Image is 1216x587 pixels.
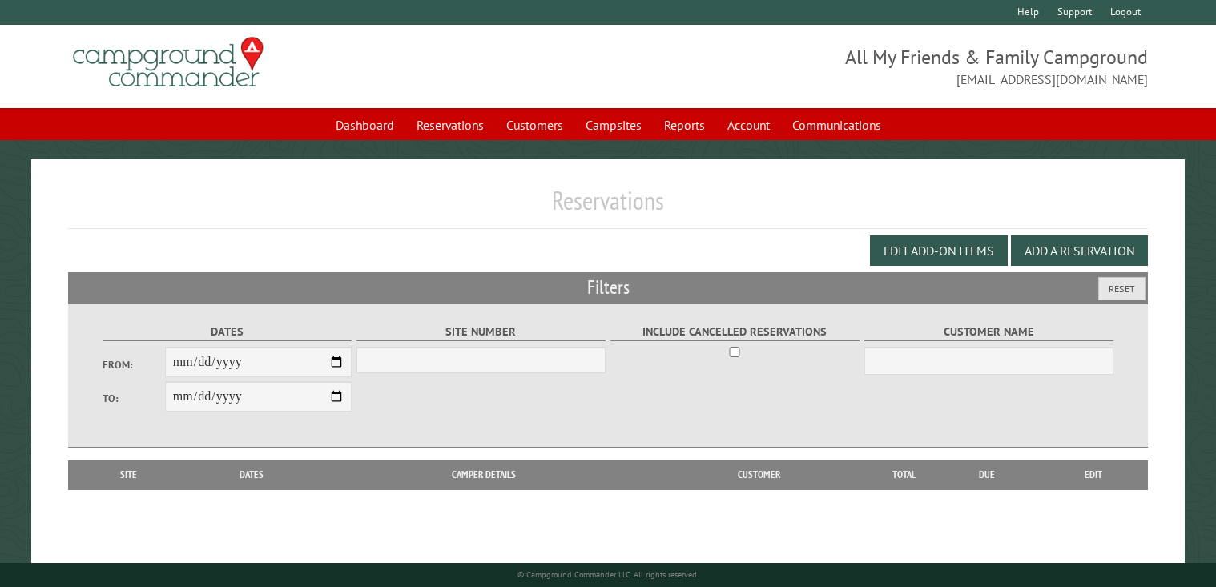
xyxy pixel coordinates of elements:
button: Edit Add-on Items [870,235,1008,266]
a: Communications [783,110,891,140]
label: Customer Name [864,323,1113,341]
th: Due [936,460,1038,489]
label: Dates [103,323,352,341]
label: To: [103,391,165,406]
label: From: [103,357,165,372]
label: Site Number [356,323,606,341]
small: © Campground Commander LLC. All rights reserved. [517,569,699,580]
label: Include Cancelled Reservations [610,323,860,341]
th: Dates [182,460,321,489]
th: Customer [646,460,872,489]
a: Reports [654,110,715,140]
th: Total [872,460,936,489]
span: All My Friends & Family Campground [EMAIL_ADDRESS][DOMAIN_NAME] [608,44,1148,89]
h2: Filters [68,272,1149,303]
button: Reset [1098,277,1146,300]
th: Edit [1038,460,1148,489]
a: Account [718,110,779,140]
a: Campsites [576,110,651,140]
button: Add a Reservation [1011,235,1148,266]
a: Customers [497,110,573,140]
th: Camper Details [322,460,647,489]
a: Reservations [407,110,493,140]
a: Dashboard [326,110,404,140]
h1: Reservations [68,185,1149,229]
th: Site [76,460,183,489]
img: Campground Commander [68,31,268,94]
